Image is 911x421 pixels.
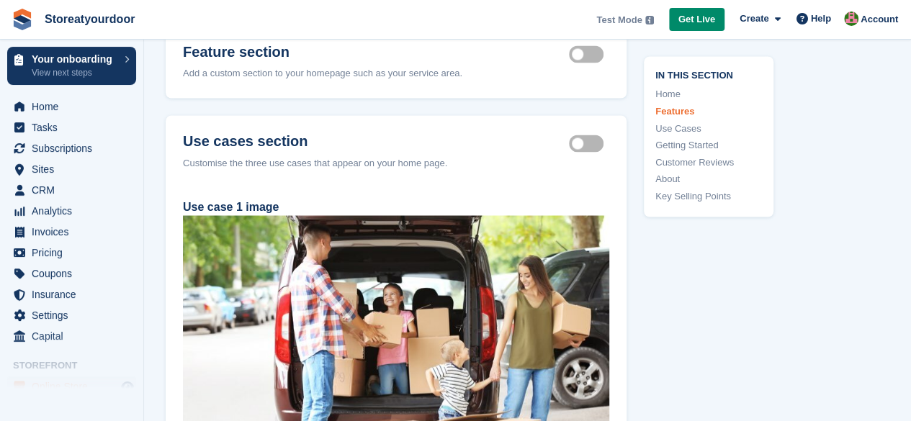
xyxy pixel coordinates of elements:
[7,263,136,284] a: menu
[183,132,569,150] h2: Use cases section
[740,12,768,26] span: Create
[7,284,136,304] a: menu
[7,159,136,179] a: menu
[32,376,118,397] span: Online Store
[655,189,762,203] a: Key Selling Points
[32,159,118,179] span: Sites
[119,378,136,395] a: Preview store
[861,12,898,27] span: Account
[7,138,136,158] a: menu
[678,12,715,27] span: Get Live
[32,201,118,221] span: Analytics
[32,54,117,64] p: Your onboarding
[7,117,136,137] a: menu
[7,243,136,263] a: menu
[32,138,118,158] span: Subscriptions
[7,376,136,397] a: menu
[811,12,831,26] span: Help
[12,9,33,30] img: stora-icon-8386f47178a22dfd0bd8f6a31ec36ba5ce8667c1dd55bd0f319d3a0aa187defe.svg
[183,43,569,60] h2: Feature section
[655,137,762,152] a: Getting Started
[32,243,118,263] span: Pricing
[32,96,118,117] span: Home
[655,68,762,81] span: In this section
[655,155,762,169] a: Customer Reviews
[7,222,136,242] a: menu
[183,155,609,170] div: Customise the three use cases that appear on your home page.
[39,7,140,31] a: Storeatyourdoor
[7,201,136,221] a: menu
[844,12,858,26] img: David Griffith-Owen
[183,66,609,81] div: Add a custom section to your homepage such as your service area.
[7,305,136,325] a: menu
[645,16,654,24] img: icon-info-grey-7440780725fd019a000dd9b08b2336e03edf1995a4989e88bcd33f0948082b44.svg
[32,117,118,137] span: Tasks
[569,53,609,55] label: Feature section active
[32,180,118,200] span: CRM
[32,284,118,304] span: Insurance
[655,121,762,135] a: Use Cases
[32,222,118,242] span: Invoices
[7,47,136,85] a: Your onboarding View next steps
[655,171,762,186] a: About
[596,13,642,27] span: Test Mode
[655,104,762,118] a: Features
[7,96,136,117] a: menu
[569,142,609,144] label: Use cases section active
[7,326,136,346] a: menu
[655,87,762,101] a: Home
[13,358,143,373] span: Storefront
[32,66,117,79] p: View next steps
[7,180,136,200] a: menu
[669,8,724,32] a: Get Live
[32,326,118,346] span: Capital
[32,305,118,325] span: Settings
[183,200,279,212] label: Use case 1 image
[32,263,118,284] span: Coupons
